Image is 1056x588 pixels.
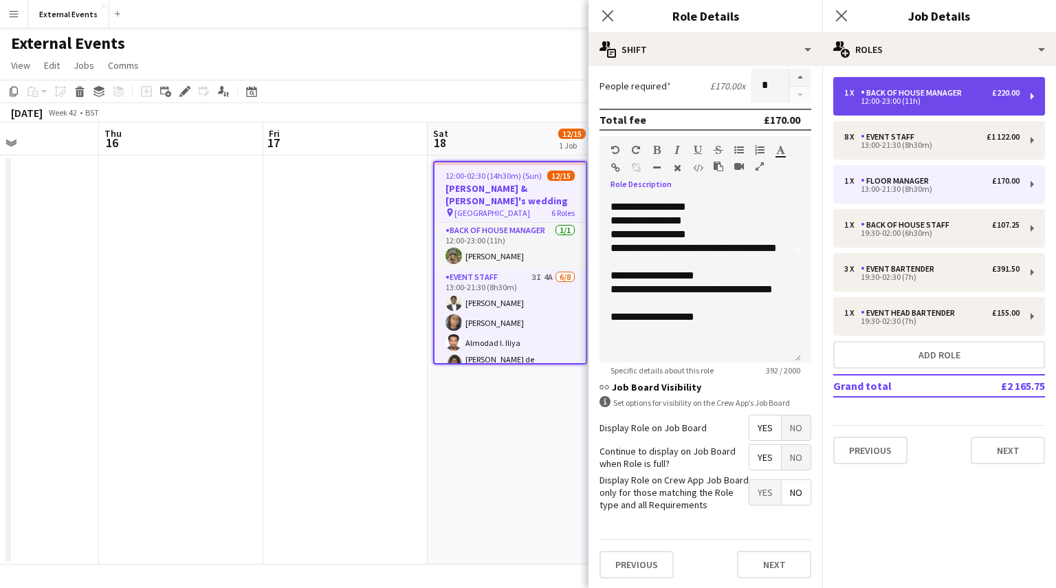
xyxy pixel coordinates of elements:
[734,161,744,172] button: Insert video
[992,308,1020,318] div: £155.00
[764,113,800,127] div: £170.00
[11,33,125,54] h1: External Events
[775,144,785,155] button: Text Color
[38,56,65,74] a: Edit
[599,551,674,578] button: Previous
[734,144,744,155] button: Unordered List
[844,308,861,318] div: 1 x
[104,127,122,140] span: Thu
[599,445,749,470] label: Continue to display on Job Board when Role is full?
[844,88,861,98] div: 1 x
[74,59,94,72] span: Jobs
[971,437,1045,464] button: Next
[433,161,587,364] app-job-card: 12:00-02:30 (14h30m) (Sun)12/15[PERSON_NAME] & [PERSON_NAME]'s wedding [GEOGRAPHIC_DATA]6 RolesBa...
[434,270,586,460] app-card-role: Event staff3I4A6/813:00-21:30 (8h30m)[PERSON_NAME][PERSON_NAME]Almodad I. Iliya[PERSON_NAME] de [...
[822,33,1056,66] div: Roles
[822,7,1056,25] h3: Job Details
[547,171,575,181] span: 12/15
[861,264,940,274] div: Event bartender
[599,396,811,409] div: Set options for visibility on the Crew App’s Job Board
[782,415,811,440] span: No
[844,230,1020,237] div: 19:30-02:00 (6h30m)
[599,113,646,127] div: Total fee
[11,106,43,120] div: [DATE]
[102,135,122,151] span: 16
[44,59,60,72] span: Edit
[652,162,661,173] button: Horizontal Line
[987,132,1020,142] div: £1 122.00
[861,176,934,186] div: Floor manager
[672,144,682,155] button: Italic
[749,415,781,440] span: Yes
[861,220,955,230] div: Back of house staff
[610,144,620,155] button: Undo
[844,220,861,230] div: 1 x
[844,186,1020,193] div: 13:00-21:30 (8h30m)
[599,422,707,434] label: Display Role on Job Board
[5,56,36,74] a: View
[102,56,144,74] a: Comms
[610,162,620,173] button: Insert Link
[588,7,822,25] h3: Role Details
[108,59,139,72] span: Comms
[992,88,1020,98] div: £220.00
[710,80,745,92] div: £170.00 x
[45,107,80,118] span: Week 42
[749,480,781,505] span: Yes
[755,161,764,172] button: Fullscreen
[445,171,542,181] span: 12:00-02:30 (14h30m) (Sun)
[434,182,586,207] h3: [PERSON_NAME] & [PERSON_NAME]'s wedding
[693,162,703,173] button: HTML Code
[28,1,109,28] button: External Events
[714,144,723,155] button: Strikethrough
[652,144,661,155] button: Bold
[672,162,682,173] button: Clear Formatting
[267,135,280,151] span: 17
[844,264,861,274] div: 3 x
[85,107,99,118] div: BST
[861,308,960,318] div: Event head Bartender
[844,132,861,142] div: 8 x
[992,264,1020,274] div: £391.50
[599,381,811,393] h3: Job Board Visibility
[559,140,585,151] div: 1 Job
[737,551,811,578] button: Next
[269,127,280,140] span: Fri
[11,59,30,72] span: View
[599,365,725,375] span: Specific details about this role
[992,176,1020,186] div: £170.00
[958,375,1045,397] td: £2 165.75
[861,88,967,98] div: Back of house manager
[789,69,811,87] button: Increase
[844,98,1020,105] div: 12:00-23:00 (11h)
[755,365,811,375] span: 392 / 2000
[631,144,641,155] button: Redo
[454,208,530,218] span: [GEOGRAPHIC_DATA]
[599,80,671,92] label: People required
[558,129,586,139] span: 12/15
[782,445,811,470] span: No
[844,142,1020,149] div: 13:00-21:30 (8h30m)
[861,132,920,142] div: Event staff
[992,220,1020,230] div: £107.25
[755,144,764,155] button: Ordered List
[434,223,586,270] app-card-role: Back of house manager1/112:00-23:00 (11h)[PERSON_NAME]
[844,274,1020,281] div: 19:30-02:30 (7h)
[68,56,100,74] a: Jobs
[833,437,907,464] button: Previous
[588,33,822,66] div: Shift
[433,127,448,140] span: Sat
[844,176,861,186] div: 1 x
[714,161,723,172] button: Paste as plain text
[833,341,1045,369] button: Add role
[599,474,749,512] label: Display Role on Crew App Job Board only for those matching the Role type and all Requirements
[833,375,958,397] td: Grand total
[844,318,1020,325] div: 19:30-02:30 (7h)
[782,480,811,505] span: No
[693,144,703,155] button: Underline
[431,135,448,151] span: 18
[551,208,575,218] span: 6 Roles
[749,445,781,470] span: Yes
